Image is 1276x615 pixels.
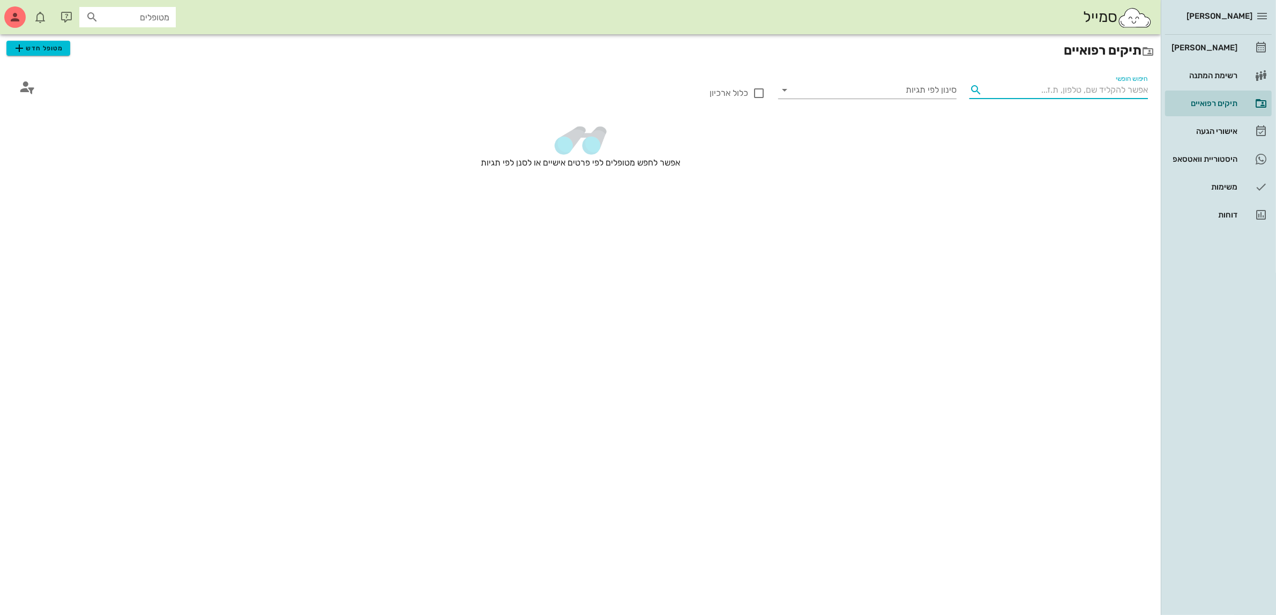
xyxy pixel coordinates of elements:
a: תיקים רפואיים [1165,91,1272,116]
div: משימות [1169,183,1237,191]
span: [PERSON_NAME] [1187,11,1252,21]
label: כלול ארכיון [587,88,748,99]
input: אפשר להקליד שם, טלפון, ת.ז... [987,81,1148,99]
a: דוחות [1165,202,1272,228]
a: משימות [1165,174,1272,200]
div: תיקים רפואיים [1169,99,1237,108]
a: רשימת המתנה [1165,63,1272,88]
div: [PERSON_NAME] [1169,43,1237,52]
div: רשימת המתנה [1169,71,1237,80]
div: סמייל [1083,6,1152,29]
div: אפשר לחפש מטופלים לפי פרטים אישיים או לסנן לפי תגיות [6,116,1154,204]
span: מטופל חדש [13,42,63,55]
h2: תיקים רפואיים [6,41,1154,60]
span: תג [32,9,38,15]
label: חיפוש חופשי [1116,75,1148,83]
div: היסטוריית וואטסאפ [1169,155,1237,163]
div: דוחות [1169,211,1237,219]
a: אישורי הגעה [1165,118,1272,144]
div: סינון לפי תגיות [778,81,957,99]
img: SmileCloud logo [1117,7,1152,28]
button: חיפוש מתקדם [13,73,41,101]
button: מטופל חדש [6,41,70,56]
div: אישורי הגעה [1169,127,1237,136]
img: telescope.1f74601d.png [553,124,607,156]
a: [PERSON_NAME] [1165,35,1272,61]
a: היסטוריית וואטסאפ [1165,146,1272,172]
